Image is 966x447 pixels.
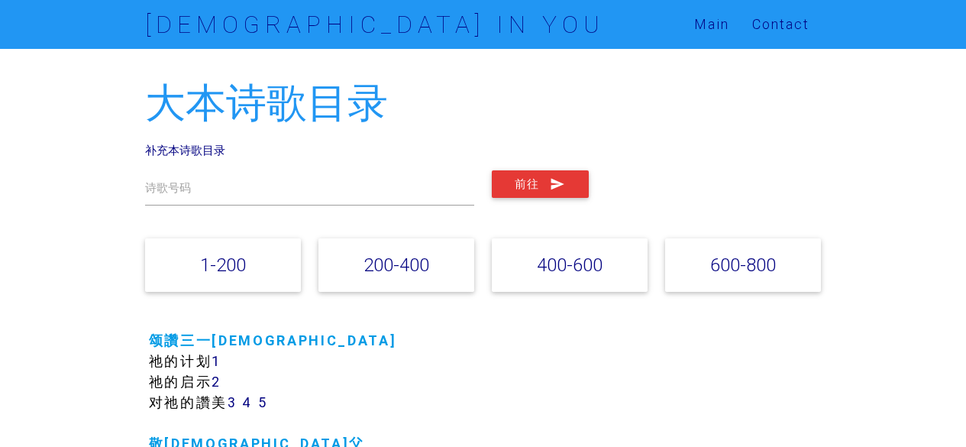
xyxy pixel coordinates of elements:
a: 1 [212,352,221,370]
button: 前往 [492,170,589,198]
h2: 大本诗歌目录 [145,81,822,126]
a: 5 [258,394,268,411]
a: 1-200 [200,254,246,276]
a: 400-600 [537,254,603,276]
label: 诗歌号码 [145,180,191,197]
a: 3 [228,394,237,411]
a: 600-800 [710,254,776,276]
a: 颂讚三一[DEMOGRAPHIC_DATA] [149,332,397,349]
a: 200-400 [363,254,429,276]
a: 4 [242,394,253,411]
a: 2 [212,373,221,390]
a: 补充本诗歌目录 [145,143,225,157]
